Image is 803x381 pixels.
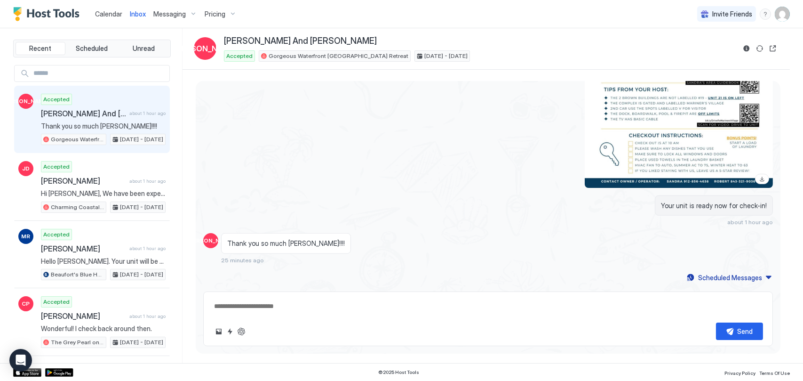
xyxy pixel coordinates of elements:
span: Your unit is ready now for check-in! [661,202,767,210]
a: Inbox [130,9,146,19]
a: App Store [13,368,41,377]
div: tab-group [13,40,171,57]
span: Accepted [43,298,70,306]
span: Accepted [43,230,70,239]
span: Messaging [153,10,186,18]
span: [DATE] - [DATE] [120,338,163,347]
span: about 1 hour ago [129,313,166,319]
button: Recent [16,42,65,55]
span: Accepted [43,95,70,104]
div: Send [738,326,753,336]
span: [PERSON_NAME] And [PERSON_NAME] [224,36,377,47]
button: Unread [119,42,168,55]
span: MR [22,232,31,241]
span: Charming Coastal Casa on Beaufort's [GEOGRAPHIC_DATA] [51,203,104,211]
span: Thank you so much [PERSON_NAME]!!!! [41,122,166,130]
button: ChatGPT Auto Reply [236,326,247,337]
button: Scheduled Messages [685,271,773,284]
button: Send [716,323,763,340]
div: Scheduled Messages [698,273,762,283]
span: Hi [PERSON_NAME], We have been experiencing intermittent issues with the door keypad to access th... [41,189,166,198]
span: The Grey Pearl on Port Royal's [GEOGRAPHIC_DATA] [51,338,104,347]
span: about 1 hour ago [129,245,166,251]
a: Google Play Store [45,368,73,377]
span: Hello [PERSON_NAME]. Your unit will be ready at 2PM for check-in! [41,257,166,266]
span: Invite Friends [712,10,752,18]
div: User profile [775,7,790,22]
span: JD [22,164,30,173]
span: Thank you so much [PERSON_NAME]!!!! [227,239,345,248]
button: Scheduled [67,42,117,55]
button: Upload image [213,326,224,337]
span: CP [22,300,30,308]
span: Gorgeous Waterfront [GEOGRAPHIC_DATA] Retreat [51,135,104,144]
span: Unread [133,44,155,53]
span: [DATE] - [DATE] [120,135,163,144]
span: [DATE] - [DATE] [424,52,468,60]
span: © 2025 Host Tools [379,369,420,375]
span: Wonderful! I check back around then. [41,324,166,333]
button: Sync reservation [754,43,765,54]
a: Terms Of Use [759,367,790,377]
span: about 1 hour ago [129,178,166,184]
span: 25 minutes ago [221,257,264,264]
button: Open reservation [767,43,779,54]
span: [PERSON_NAME] [174,43,237,54]
span: Gorgeous Waterfront [GEOGRAPHIC_DATA] Retreat [269,52,408,60]
span: [PERSON_NAME] [188,236,234,245]
span: Accepted [226,52,253,60]
span: about 1 hour ago [129,110,166,116]
span: Pricing [205,10,225,18]
a: Download [755,174,769,184]
div: menu [760,8,771,20]
span: [PERSON_NAME] [3,97,49,105]
button: Reservation information [741,43,752,54]
a: Host Tools Logo [13,7,84,21]
input: Input Field [30,65,169,81]
div: Open Intercom Messenger [9,349,32,372]
span: Recent [29,44,51,53]
span: [PERSON_NAME] [41,311,126,321]
span: Scheduled [76,44,108,53]
span: Privacy Policy [724,370,755,376]
span: Beaufort's Blue Heron Hideaway on [GEOGRAPHIC_DATA] [51,270,104,279]
a: Privacy Policy [724,367,755,377]
span: [PERSON_NAME] And [PERSON_NAME] [41,109,126,118]
span: Terms Of Use [759,370,790,376]
span: [DATE] - [DATE] [120,203,163,211]
span: about 1 hour ago [727,219,773,226]
a: Calendar [95,9,122,19]
button: Quick reply [224,326,236,337]
span: [PERSON_NAME] [41,176,126,186]
span: Inbox [130,10,146,18]
span: [PERSON_NAME] [41,244,126,253]
span: [DATE] - [DATE] [120,270,163,279]
span: Accepted [43,162,70,171]
span: Calendar [95,10,122,18]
